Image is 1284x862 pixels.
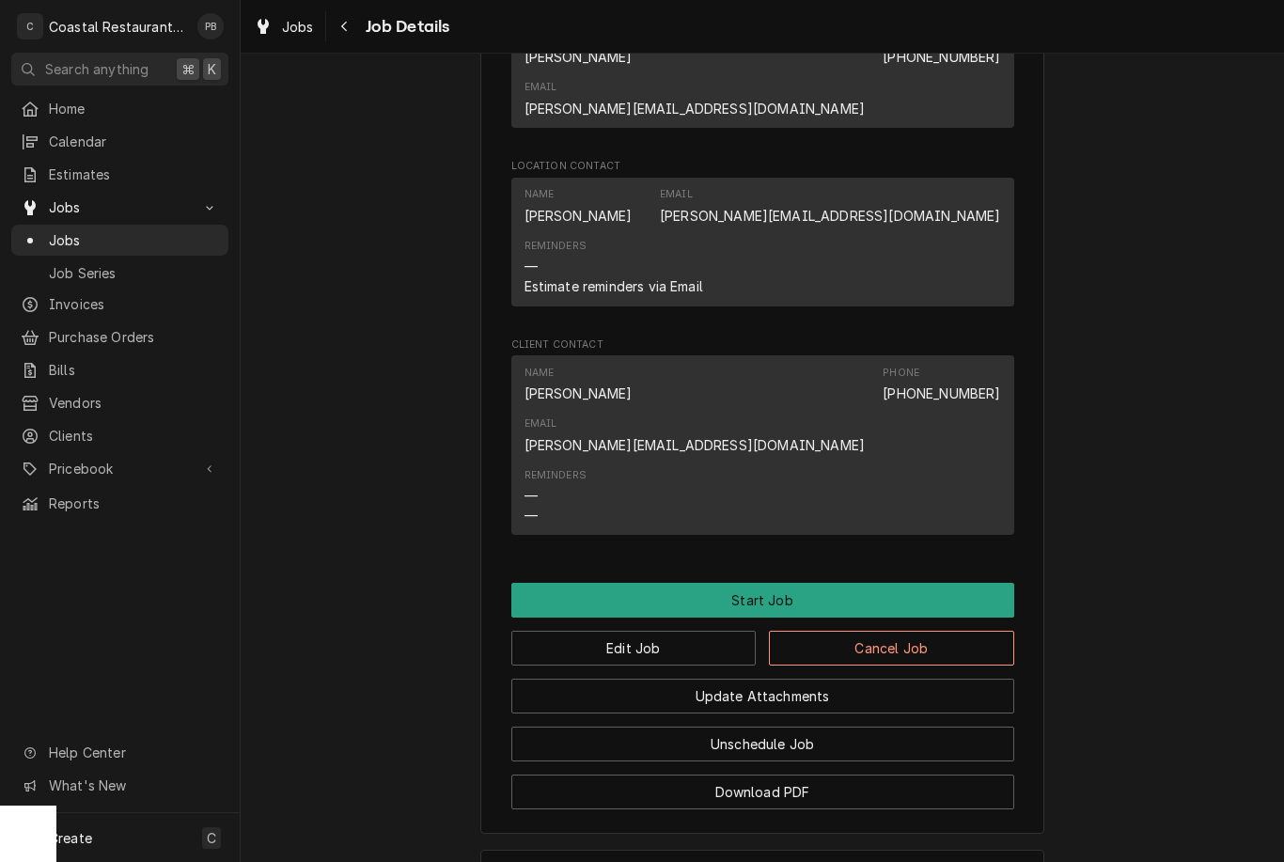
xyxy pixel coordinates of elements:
div: — [525,506,538,525]
div: Phone [883,366,919,381]
a: [PERSON_NAME][EMAIL_ADDRESS][DOMAIN_NAME] [525,101,866,117]
span: Bills [49,360,219,380]
div: PB [197,13,224,39]
div: Phone [883,366,1000,403]
a: Job Series [11,258,228,289]
div: Reminders [525,468,587,483]
span: ⌘ [181,59,195,79]
a: [PERSON_NAME][EMAIL_ADDRESS][DOMAIN_NAME] [660,208,1001,224]
span: Location Contact [511,159,1014,174]
div: Estimate reminders via Email [525,276,703,296]
a: Calendar [11,126,228,157]
div: Contact [511,178,1014,306]
button: Update Attachments [511,679,1014,713]
div: Email [525,416,866,454]
button: Cancel Job [769,631,1014,666]
div: Email [660,187,693,202]
span: Calendar [49,132,219,151]
div: Reminders [525,239,587,254]
a: [PHONE_NUMBER] [883,49,1000,65]
div: Button Group Row [511,618,1014,666]
div: Button Group Row [511,713,1014,761]
span: Search anything [45,59,149,79]
span: K [208,59,216,79]
a: Invoices [11,289,228,320]
div: Contact [511,19,1014,128]
div: Name [525,366,633,403]
a: Bills [11,354,228,385]
div: Button Group [511,583,1014,809]
a: Vendors [11,387,228,418]
span: Job Series [49,263,219,283]
div: Email [525,416,557,431]
div: [PERSON_NAME] [525,206,633,226]
div: Name [525,366,555,381]
div: — [525,486,538,506]
div: Email [525,80,866,118]
a: Home [11,93,228,124]
div: [PERSON_NAME] [525,384,633,403]
button: Unschedule Job [511,727,1014,761]
div: Button Group Row [511,761,1014,809]
div: Name [525,187,633,225]
div: [PERSON_NAME] [525,47,633,67]
div: Button Group Row [511,583,1014,618]
span: Purchase Orders [49,327,219,347]
div: Contact [511,355,1014,535]
div: — [525,257,538,276]
span: Jobs [49,197,191,217]
a: Clients [11,420,228,451]
span: Jobs [282,17,314,37]
button: Start Job [511,583,1014,618]
div: Location Contact List [511,178,1014,315]
span: C [207,828,216,848]
div: Client Contact List [511,355,1014,543]
button: Navigate back [330,11,360,41]
a: Go to Help Center [11,737,228,768]
span: Help Center [49,743,217,762]
div: Location Contact [511,159,1014,314]
a: [PERSON_NAME][EMAIL_ADDRESS][DOMAIN_NAME] [525,437,866,453]
span: Estimates [49,165,219,184]
div: Button Group Row [511,666,1014,713]
div: Reminders [525,239,703,296]
div: Job Contact List [511,19,1014,136]
button: Download PDF [511,775,1014,809]
a: Go to Jobs [11,192,228,223]
a: Purchase Orders [11,321,228,353]
span: Pricebook [49,459,191,478]
span: Reports [49,494,219,513]
span: Create [49,830,92,846]
div: Name [525,187,555,202]
span: Jobs [49,230,219,250]
div: Phill Blush's Avatar [197,13,224,39]
a: Go to Pricebook [11,453,228,484]
a: Go to What's New [11,770,228,801]
div: Email [660,187,1001,225]
div: Email [525,80,557,95]
span: Client Contact [511,337,1014,353]
button: Edit Job [511,631,757,666]
div: Job Contact [511,1,1014,136]
span: Job Details [360,14,450,39]
a: Jobs [11,225,228,256]
div: Coastal Restaurant Repair [49,17,187,37]
a: Reports [11,488,228,519]
a: [PHONE_NUMBER] [883,385,1000,401]
span: What's New [49,776,217,795]
span: Home [49,99,219,118]
div: Reminders [525,468,587,525]
span: Vendors [49,393,219,413]
a: Jobs [246,11,321,42]
a: Estimates [11,159,228,190]
button: Search anything⌘K [11,53,228,86]
div: Client Contact [511,337,1014,543]
div: C [17,13,43,39]
span: Invoices [49,294,219,314]
span: Clients [49,426,219,446]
